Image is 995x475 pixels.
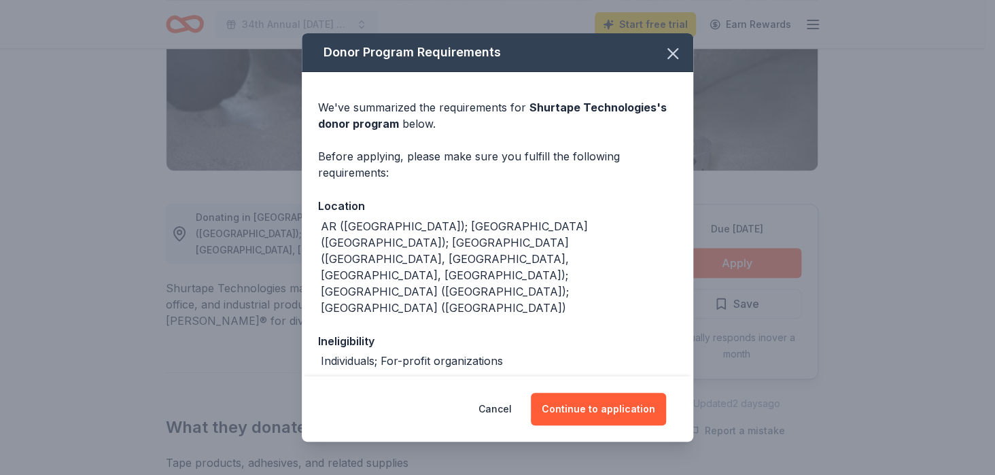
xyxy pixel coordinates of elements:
button: Cancel [478,393,512,425]
div: Ineligibility [318,332,677,350]
button: Continue to application [531,393,666,425]
div: Donor Program Requirements [302,33,693,72]
div: Location [318,197,677,215]
div: AR ([GEOGRAPHIC_DATA]); [GEOGRAPHIC_DATA] ([GEOGRAPHIC_DATA]); [GEOGRAPHIC_DATA] ([GEOGRAPHIC_DAT... [321,218,677,316]
div: Before applying, please make sure you fulfill the following requirements: [318,148,677,181]
div: We've summarized the requirements for below. [318,99,677,132]
div: Individuals; For-profit organizations [321,353,503,369]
